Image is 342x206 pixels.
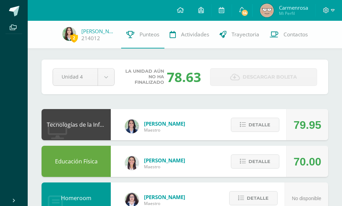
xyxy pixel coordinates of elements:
[279,4,308,11] span: Carmenrosa
[294,109,321,141] div: 79.95
[81,28,116,35] a: [PERSON_NAME]
[125,119,139,133] img: 7489ccb779e23ff9f2c3e89c21f82ed0.png
[81,35,100,42] a: 214012
[231,154,279,169] button: Detalle
[249,118,270,131] span: Detalle
[144,120,185,127] span: [PERSON_NAME]
[124,69,164,85] span: La unidad aún no ha finalizado
[249,155,270,168] span: Detalle
[279,10,308,16] span: Mi Perfil
[231,118,279,132] button: Detalle
[70,34,78,42] span: 2
[294,146,321,177] div: 70.00
[53,69,114,86] a: Unidad 4
[283,31,308,38] span: Contactos
[42,146,111,177] div: Educación Física
[247,192,269,205] span: Detalle
[144,164,185,170] span: Maestro
[121,21,164,48] a: Punteos
[125,156,139,170] img: 68dbb99899dc55733cac1a14d9d2f825.png
[292,196,321,201] span: No disponible
[243,69,297,86] span: Descargar boleta
[62,69,89,85] span: Unidad 4
[214,21,264,48] a: Trayectoria
[62,27,76,41] img: 40459abb1604f01767fa3ae9c461ad83.png
[164,21,214,48] a: Actividades
[144,194,185,200] span: [PERSON_NAME]
[144,127,185,133] span: Maestro
[232,31,259,38] span: Trayectoria
[42,109,111,140] div: Tecnologías de la Información y Comunicación: Computación
[229,191,278,205] button: Detalle
[241,9,249,17] span: 14
[181,31,209,38] span: Actividades
[167,68,201,86] div: 78.63
[264,21,313,48] a: Contactos
[260,3,274,17] img: 9c985a67a065490b763b888f5ada6da6.png
[139,31,159,38] span: Punteos
[144,157,185,164] span: [PERSON_NAME]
